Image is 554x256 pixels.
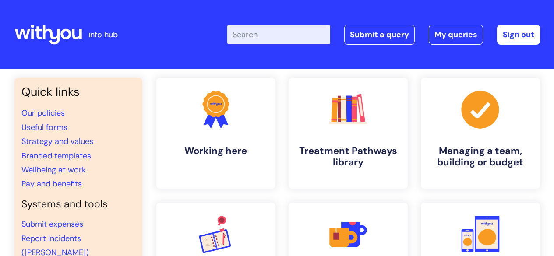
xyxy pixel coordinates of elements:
a: Managing a team, building or budget [421,78,540,189]
a: Branded templates [21,151,91,161]
a: Treatment Pathways library [289,78,408,189]
input: Search [227,25,330,44]
p: info hub [88,28,118,42]
h3: Quick links [21,85,135,99]
a: My queries [429,25,483,45]
h4: Working here [163,145,268,157]
a: Pay and benefits [21,179,82,189]
a: Strategy and values [21,136,93,147]
h4: Managing a team, building or budget [428,145,533,168]
h4: Treatment Pathways library [296,145,401,168]
a: Our policies [21,108,65,118]
a: Sign out [497,25,540,45]
h4: Systems and tools [21,198,135,210]
a: Submit a query [344,25,415,45]
a: Wellbeing at work [21,165,86,175]
div: | - [227,25,540,45]
a: Submit expenses [21,219,83,229]
a: Useful forms [21,122,67,133]
a: Working here [156,78,275,189]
